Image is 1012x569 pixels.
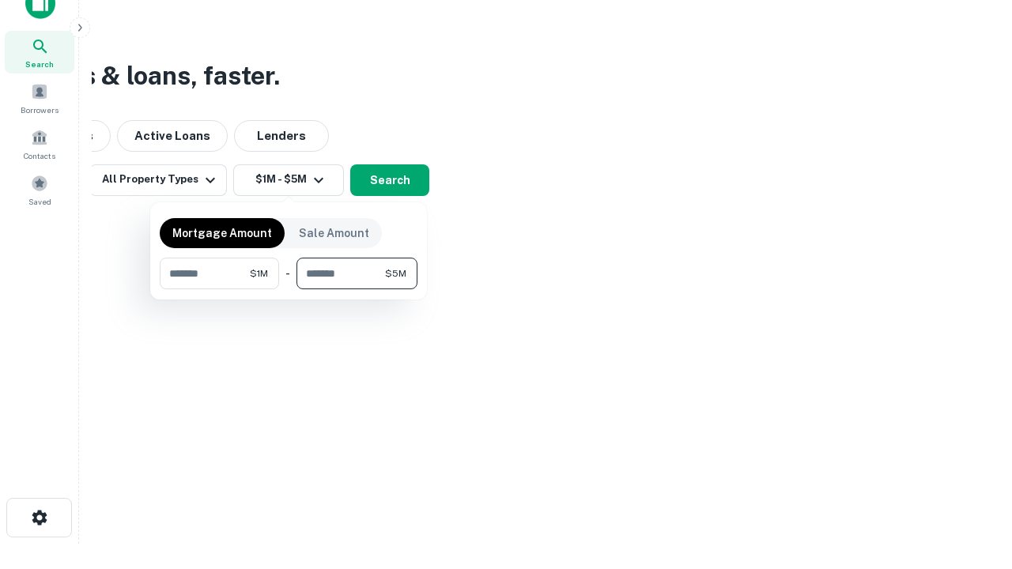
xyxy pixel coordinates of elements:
[250,266,268,281] span: $1M
[285,258,290,289] div: -
[299,224,369,242] p: Sale Amount
[933,443,1012,518] iframe: Chat Widget
[172,224,272,242] p: Mortgage Amount
[385,266,406,281] span: $5M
